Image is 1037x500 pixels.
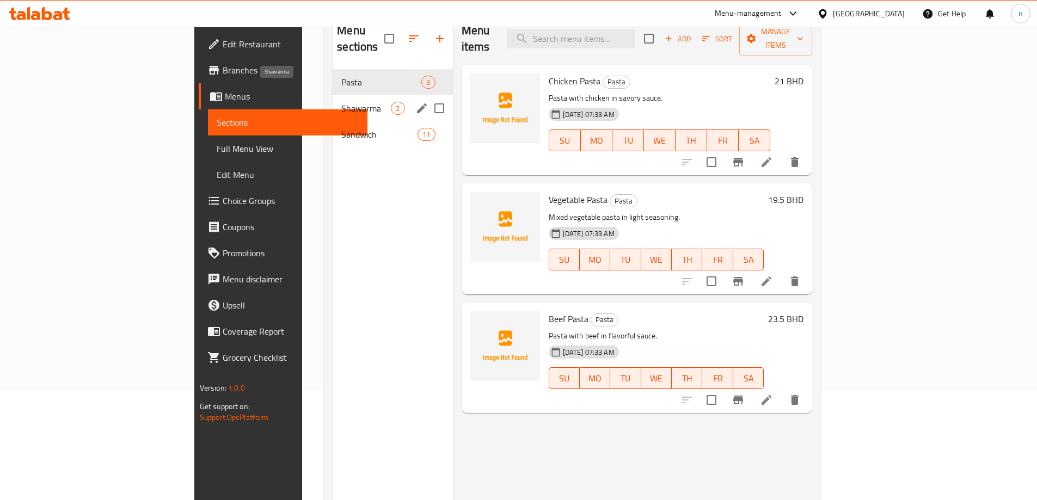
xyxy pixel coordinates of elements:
[641,249,672,270] button: WE
[225,90,359,103] span: Menus
[333,65,452,152] nav: Menu sections
[549,329,764,343] p: Pasta with beef in flavorful sauce.
[584,371,606,386] span: MO
[700,388,723,411] span: Select to update
[591,313,618,326] div: Pasta
[700,270,723,293] span: Select to update
[743,133,766,149] span: SA
[702,33,732,45] span: Sort
[549,367,580,389] button: SU
[549,192,608,208] span: Vegetable Pasta
[199,57,367,83] a: Branches
[223,246,359,260] span: Promotions
[646,371,667,386] span: WE
[584,252,606,268] span: MO
[725,268,751,294] button: Branch-specific-item
[676,371,698,386] span: TH
[378,27,401,50] span: Select all sections
[549,129,581,151] button: SU
[782,268,808,294] button: delete
[648,133,671,149] span: WE
[702,367,733,389] button: FR
[782,149,808,175] button: delete
[725,149,751,175] button: Branch-specific-item
[833,8,905,20] div: [GEOGRAPHIC_DATA]
[391,103,404,114] span: 2
[414,100,430,116] button: edit
[427,26,453,52] button: Add section
[200,410,269,424] a: Support.OpsPlatform
[554,371,575,386] span: SU
[217,116,359,129] span: Sections
[707,371,728,386] span: FR
[470,73,540,143] img: Chicken Pasta
[663,33,692,45] span: Add
[700,151,723,174] span: Select to update
[739,22,812,55] button: Manage items
[418,129,434,140] span: 11
[760,275,773,288] a: Edit menu item
[559,229,619,239] span: [DATE] 07:33 AM
[733,249,764,270] button: SA
[549,249,580,270] button: SU
[610,195,637,207] span: Pasta
[782,387,808,413] button: delete
[208,135,367,162] a: Full Menu View
[199,83,367,109] a: Menus
[615,252,636,268] span: TU
[549,211,764,224] p: Mixed vegetable pasta in light seasoning.
[223,325,359,338] span: Coverage Report
[554,133,576,149] span: SU
[401,26,427,52] span: Sort sections
[603,76,630,89] div: Pasta
[228,381,245,395] span: 1.0.0
[462,22,494,55] h2: Menu items
[672,367,702,389] button: TH
[217,168,359,181] span: Edit Menu
[768,192,803,207] h6: 19.5 BHD
[341,76,421,89] span: Pasta
[223,351,359,364] span: Grocery Checklist
[610,367,641,389] button: TU
[223,38,359,51] span: Edit Restaurant
[738,252,759,268] span: SA
[549,91,771,105] p: Pasta with chicken in savory sauce.
[637,27,660,50] span: Select section
[644,129,676,151] button: WE
[739,129,770,151] button: SA
[760,156,773,169] a: Edit menu item
[591,313,618,326] span: Pasta
[702,249,733,270] button: FR
[470,311,540,381] img: Beef Pasta
[603,76,630,88] span: Pasta
[748,25,803,52] span: Manage items
[470,192,540,262] img: Vegetable Pasta
[676,252,698,268] span: TH
[559,109,619,120] span: [DATE] 07:33 AM
[208,162,367,188] a: Edit Menu
[418,128,435,141] div: items
[507,29,635,48] input: search
[711,133,734,149] span: FR
[549,73,600,89] span: Chicken Pasta
[617,133,640,149] span: TU
[775,73,803,89] h6: 21 BHD
[676,129,707,151] button: TH
[199,344,367,371] a: Grocery Checklist
[199,318,367,344] a: Coverage Report
[680,133,703,149] span: TH
[199,292,367,318] a: Upsell
[333,121,452,147] div: Sandwich11
[1018,8,1023,20] span: n
[200,399,250,413] span: Get support on:
[695,30,739,47] span: Sort items
[610,194,637,207] div: Pasta
[725,387,751,413] button: Branch-specific-item
[585,133,608,149] span: MO
[715,7,782,20] div: Menu-management
[733,367,764,389] button: SA
[660,30,695,47] span: Add item
[580,249,610,270] button: MO
[580,367,610,389] button: MO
